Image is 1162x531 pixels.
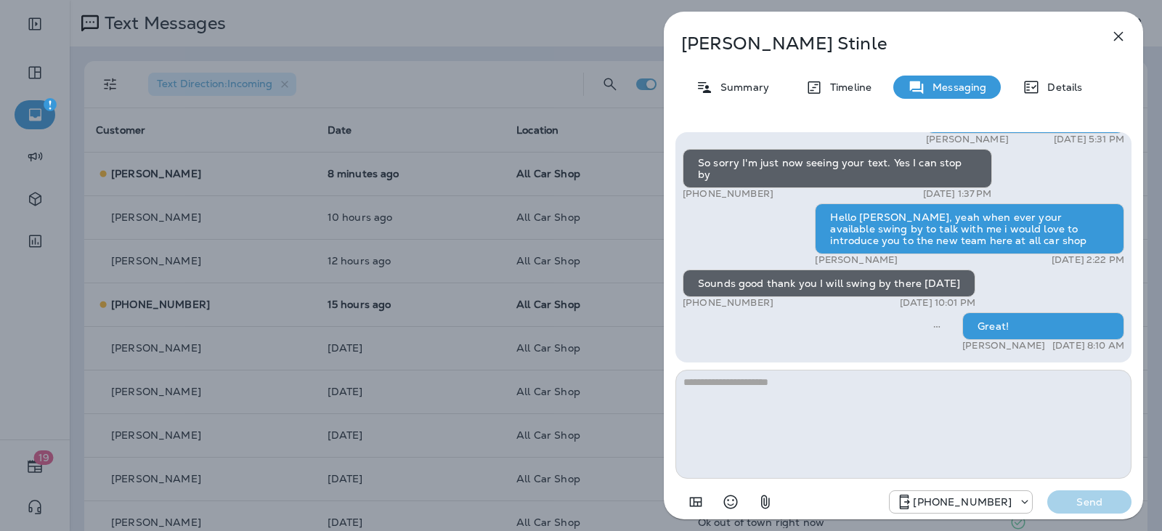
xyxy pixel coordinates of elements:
[890,493,1032,511] div: +1 (689) 265-4479
[1040,81,1082,93] p: Details
[681,487,710,516] button: Add in a premade template
[923,188,992,200] p: [DATE] 1:37 PM
[913,496,1012,508] p: [PHONE_NUMBER]
[713,81,769,93] p: Summary
[815,203,1124,254] div: Hello [PERSON_NAME], yeah when ever your available swing by to talk with me i would love to intro...
[925,81,986,93] p: Messaging
[933,319,940,332] span: Sent
[962,340,1045,352] p: [PERSON_NAME]
[900,297,975,309] p: [DATE] 10:01 PM
[681,33,1078,54] p: [PERSON_NAME] Stinle
[716,487,745,516] button: Select an emoji
[683,188,773,200] p: [PHONE_NUMBER]
[823,81,871,93] p: Timeline
[1052,254,1124,266] p: [DATE] 2:22 PM
[926,134,1009,145] p: [PERSON_NAME]
[1054,134,1124,145] p: [DATE] 5:31 PM
[683,269,975,297] div: Sounds good thank you I will swing by there [DATE]
[815,254,898,266] p: [PERSON_NAME]
[1052,340,1124,352] p: [DATE] 8:10 AM
[683,297,773,309] p: [PHONE_NUMBER]
[962,312,1124,340] div: Great!
[683,149,992,188] div: So sorry I'm just now seeing your text. Yes I can stop by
